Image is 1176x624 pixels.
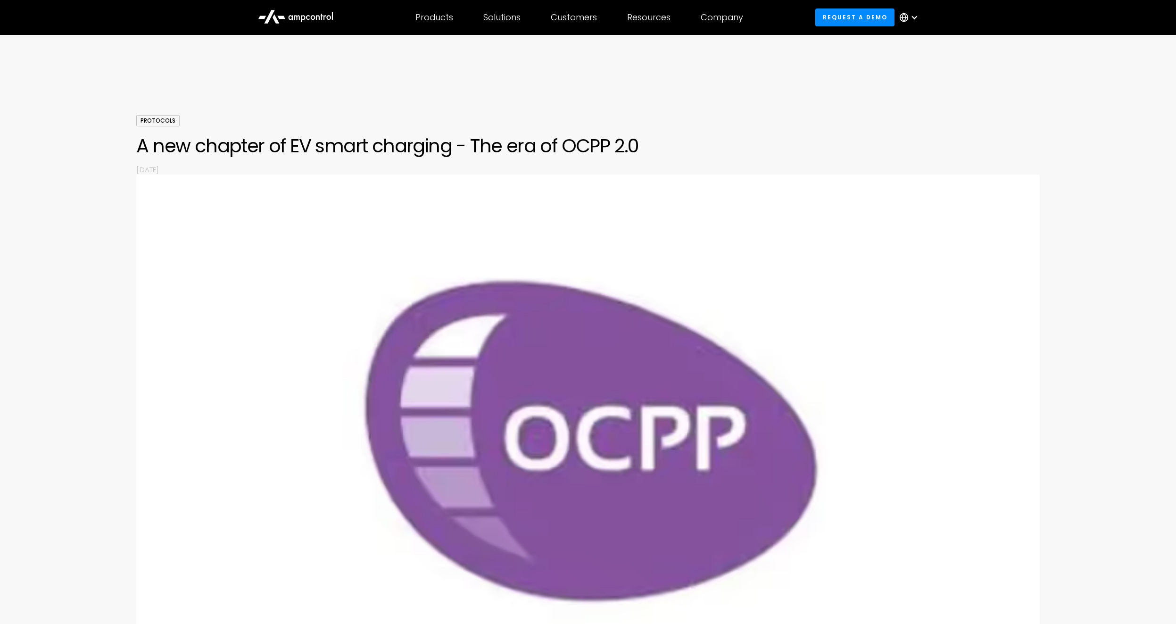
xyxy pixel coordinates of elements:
div: Solutions [483,12,521,23]
div: Resources [627,12,671,23]
h1: A new chapter of EV smart charging - The era of OCPP 2.0 [136,134,1039,157]
a: Request a demo [815,8,894,26]
div: Customers [551,12,597,23]
p: [DATE] [136,165,1039,175]
div: Company [701,12,743,23]
div: Products [415,12,453,23]
div: Protocols [136,115,180,126]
